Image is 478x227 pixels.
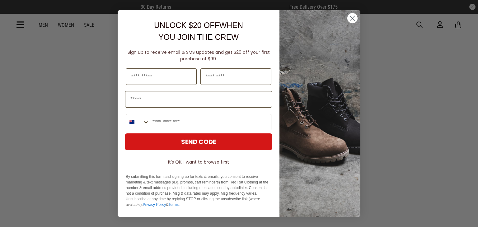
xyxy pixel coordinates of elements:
span: WHEN [219,21,243,30]
input: First Name [126,68,197,85]
span: Sign up to receive email & SMS updates and get $20 off your first purchase of $99. [128,49,270,62]
button: Search Countries [126,114,149,130]
span: UNLOCK $20 OFF [154,21,219,30]
p: By submitting this form and signing up for texts & emails, you consent to receive marketing & tex... [126,174,271,207]
button: It's OK, I want to browse first [125,156,272,168]
a: Privacy Policy [143,202,166,207]
a: Terms [168,202,179,207]
button: SEND CODE [125,133,272,150]
img: New Zealand [129,120,134,125]
span: YOU JOIN THE CREW [158,33,239,41]
button: Close dialog [347,13,358,24]
img: f7662613-148e-4c88-9575-6c6b5b55a647.jpeg [279,10,360,217]
input: Email [125,91,272,108]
